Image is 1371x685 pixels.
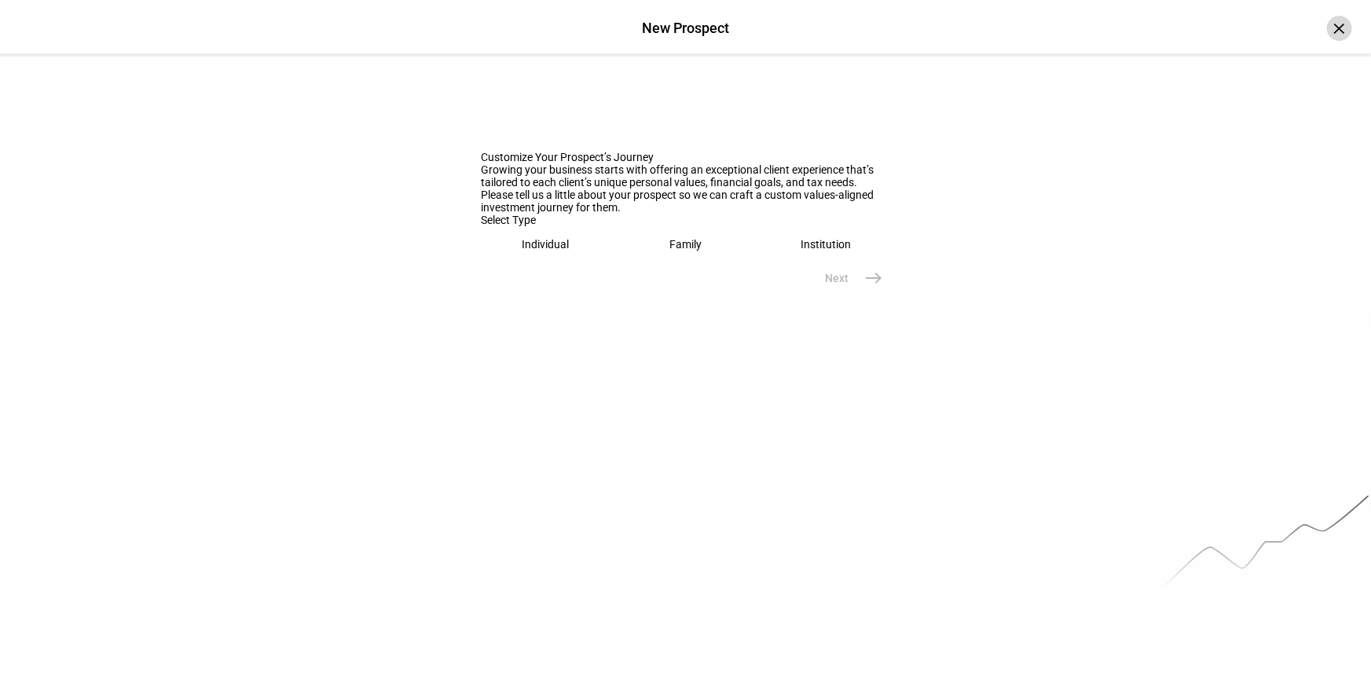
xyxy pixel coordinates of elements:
[482,214,890,226] div: Select Type
[522,238,569,251] div: Individual
[807,262,890,294] eth-stepper-button: Next
[1327,16,1352,41] div: ×
[482,189,890,214] div: Please tell us a little about your prospect so we can craft a custom values-aligned investment jo...
[482,163,890,189] div: Growing your business starts with offering an exceptional client experience that’s tailored to ea...
[801,238,851,251] div: Institution
[669,238,702,251] div: Family
[482,151,890,163] div: Customize Your Prospect’s Journey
